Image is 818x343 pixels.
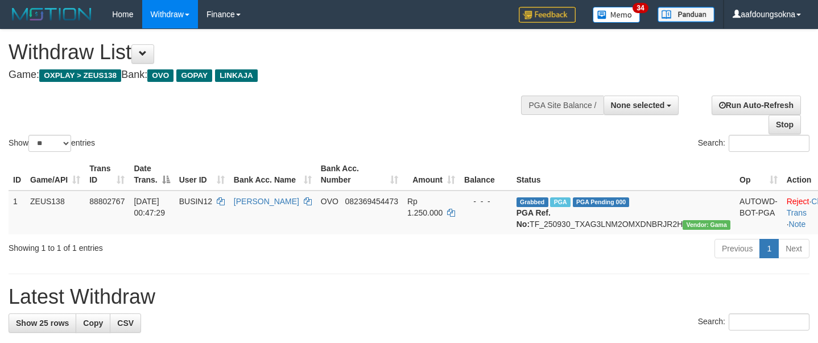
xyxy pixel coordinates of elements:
th: Game/API: activate to sort column ascending [26,158,85,191]
img: panduan.png [658,7,714,22]
td: ZEUS138 [26,191,85,234]
a: Stop [769,115,801,134]
a: Copy [76,313,110,333]
a: Run Auto-Refresh [712,96,801,115]
a: Show 25 rows [9,313,76,333]
span: 34 [633,3,648,13]
th: Op: activate to sort column ascending [735,158,782,191]
span: Rp 1.250.000 [407,197,443,217]
th: User ID: activate to sort column ascending [175,158,229,191]
span: BUSIN12 [179,197,212,206]
span: Copy 082369454473 to clipboard [345,197,398,206]
span: LINKAJA [215,69,258,82]
h1: Latest Withdraw [9,286,809,308]
a: 1 [759,239,779,258]
label: Search: [698,313,809,330]
a: Note [789,220,806,229]
span: [DATE] 00:47:29 [134,197,165,217]
span: Grabbed [517,197,548,207]
a: CSV [110,313,141,333]
span: Marked by aafsreyleap [550,197,570,207]
span: OVO [147,69,173,82]
div: - - - [464,196,507,207]
img: Button%20Memo.svg [593,7,641,23]
a: Next [778,239,809,258]
td: 1 [9,191,26,234]
span: None selected [611,101,665,110]
span: PGA Pending [573,197,630,207]
th: Bank Acc. Name: activate to sort column ascending [229,158,316,191]
span: OXPLAY > ZEUS138 [39,69,121,82]
th: Balance [460,158,512,191]
th: Trans ID: activate to sort column ascending [85,158,129,191]
span: Vendor URL: https://trx31.1velocity.biz [683,220,730,230]
div: PGA Site Balance / [521,96,603,115]
th: ID [9,158,26,191]
h4: Game: Bank: [9,69,534,81]
button: None selected [604,96,679,115]
div: Showing 1 to 1 of 1 entries [9,238,332,254]
a: [PERSON_NAME] [234,197,299,206]
a: Reject [787,197,809,206]
span: Copy [83,319,103,328]
img: MOTION_logo.png [9,6,95,23]
span: OVO [321,197,338,206]
select: Showentries [28,135,71,152]
span: GOPAY [176,69,212,82]
td: TF_250930_TXAG3LNM2OMXDNBRJR2H [512,191,735,234]
b: PGA Ref. No: [517,208,551,229]
th: Bank Acc. Number: activate to sort column ascending [316,158,403,191]
th: Status [512,158,735,191]
label: Show entries [9,135,95,152]
span: 88802767 [89,197,125,206]
span: Show 25 rows [16,319,69,328]
input: Search: [729,135,809,152]
th: Date Trans.: activate to sort column descending [129,158,174,191]
td: AUTOWD-BOT-PGA [735,191,782,234]
label: Search: [698,135,809,152]
span: CSV [117,319,134,328]
a: Previous [714,239,760,258]
th: Amount: activate to sort column ascending [403,158,460,191]
input: Search: [729,313,809,330]
img: Feedback.jpg [519,7,576,23]
h1: Withdraw List [9,41,534,64]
